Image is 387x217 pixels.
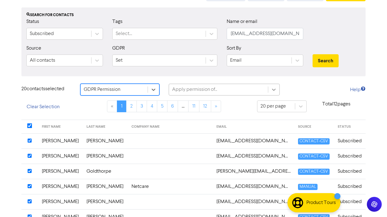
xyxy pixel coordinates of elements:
[30,30,54,38] div: Subscribed
[38,194,83,209] td: [PERSON_NAME]
[128,120,213,134] th: COMPANY NAME
[38,164,83,179] td: [PERSON_NAME]
[230,57,242,64] div: Email
[26,18,39,25] label: Status
[83,164,128,179] td: Goldthorpe
[83,179,128,194] td: [PERSON_NAME]
[157,100,167,112] a: Page 5
[83,148,128,164] td: [PERSON_NAME]
[126,100,137,112] a: Page 2
[128,179,213,194] td: Netcare
[30,57,55,64] div: All contacts
[211,100,221,112] a: »
[26,45,41,52] label: Source
[294,120,334,134] th: SOURCE
[298,169,330,175] span: CONTACT-CSV
[307,100,366,108] p: Total 12 pages
[213,179,294,194] td: alanw@netcare-europe.co.uk
[147,100,157,112] a: Page 4
[213,120,294,134] th: EMAIL
[213,164,294,179] td: adrian@millhousefurniture.co.uk
[38,133,83,148] td: [PERSON_NAME]
[227,45,241,52] label: Sort By
[298,153,330,159] span: CONTACT-CSV
[213,194,294,209] td: alderson_m@sky.com
[307,150,387,217] iframe: Chat Widget
[116,30,132,38] div: Select...
[227,18,257,25] label: Name or email
[83,120,128,134] th: LAST NAME
[112,45,125,52] label: GDPR
[213,133,294,148] td: abmtrainingresource@hotmail.co.uk
[136,100,147,112] a: Page 3
[84,86,120,93] div: GDPR Permission
[167,100,178,112] a: Page 6
[38,148,83,164] td: [PERSON_NAME]
[350,86,366,94] a: Help
[26,12,361,18] div: Search for contacts
[38,179,83,194] td: [PERSON_NAME]
[199,100,211,112] a: Page 12
[117,100,127,112] a: Page 1 is your current page
[172,86,217,93] div: Apply permission of..
[83,133,128,148] td: [PERSON_NAME]
[116,57,122,64] div: Set
[38,120,83,134] th: FIRST NAME
[334,120,366,134] th: STATUS
[260,103,286,110] div: 20 per page
[313,54,339,67] button: Search
[298,138,330,144] span: CONTACT-CSV
[21,100,65,113] button: Clear Selection
[188,100,199,112] a: Page 11
[21,86,71,92] h6: 20 contact s selected
[334,148,366,164] td: Subscribed
[83,194,128,209] td: [PERSON_NAME]
[112,18,122,25] label: Tags
[298,184,318,190] span: MANUAL
[334,133,366,148] td: Subscribed
[213,148,294,164] td: addypope@hotmail.com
